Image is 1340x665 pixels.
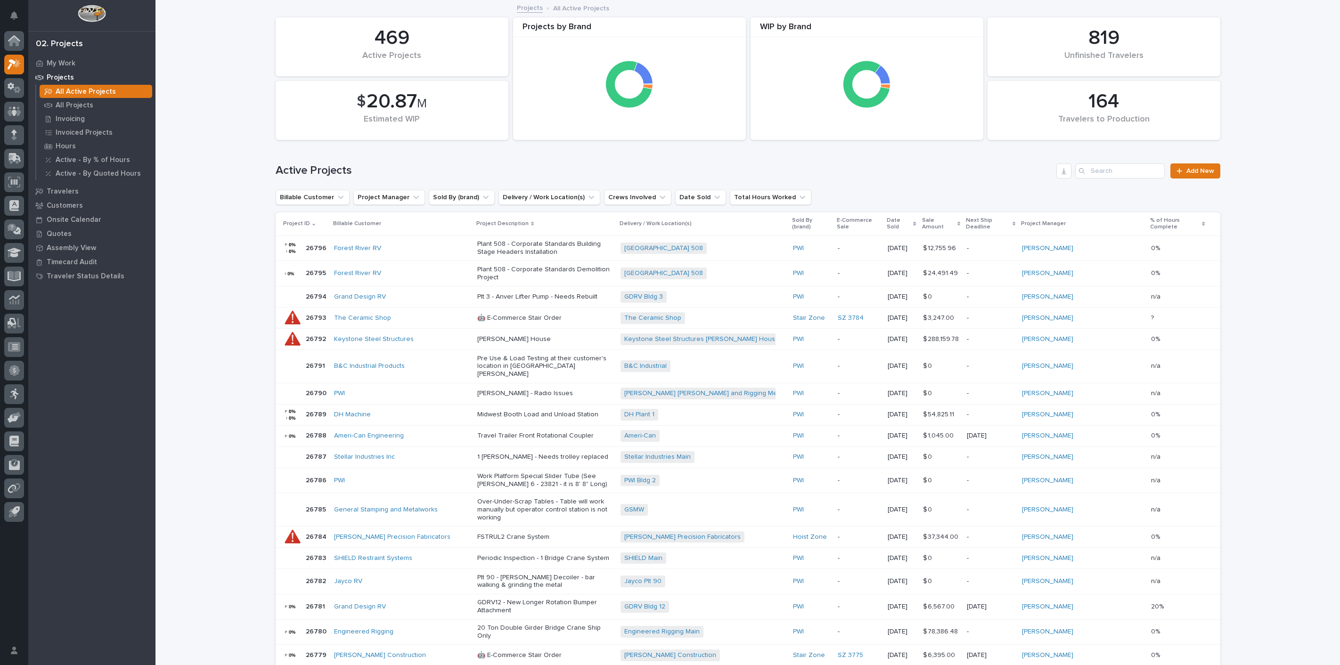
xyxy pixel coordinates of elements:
[1151,531,1162,541] p: 0%
[838,577,880,585] p: -
[888,577,915,585] p: [DATE]
[477,472,613,488] p: Work Platform Special Slider Tube (See [PERSON_NAME] 6 - 23821 - it is 8' 8" Long)
[306,552,328,562] p: 26783
[967,453,1014,461] p: -
[477,355,613,378] p: Pre Use & Load Testing at their customer's location in [GEOGRAPHIC_DATA][PERSON_NAME]
[624,533,741,541] a: [PERSON_NAME] Precision Fabricators
[334,577,362,585] a: Jayco RV
[888,411,915,419] p: [DATE]
[967,244,1014,252] p: -
[838,603,880,611] p: -
[1022,603,1073,611] a: [PERSON_NAME]
[306,430,328,440] p: 26788
[967,603,1014,611] p: [DATE]
[306,626,328,636] p: 26780
[334,554,412,562] a: SHIELD Restraint Systems
[47,272,124,281] p: Traveler Status Details
[967,506,1014,514] p: -
[477,335,613,343] p: [PERSON_NAME] House
[967,314,1014,322] p: -
[624,554,662,562] a: SHIELD Main
[4,6,24,25] button: Notifications
[624,506,644,514] a: GSMW
[675,190,726,205] button: Date Sold
[1022,533,1073,541] a: [PERSON_NAME]
[28,184,155,198] a: Travelers
[306,268,328,277] p: 26795
[1170,163,1220,178] a: Add New
[624,432,656,440] a: Ameri-Can
[838,362,880,370] p: -
[888,628,915,636] p: [DATE]
[888,554,915,562] p: [DATE]
[477,624,613,640] p: 20 Ton Double Girder Bridge Crane Ship Only
[283,219,310,229] p: Project ID
[838,269,880,277] p: -
[887,215,911,233] p: Date Sold
[923,360,934,370] p: $ 0
[624,577,662,585] a: Jayco Plt 90
[334,651,426,659] a: [PERSON_NAME] Construction
[838,389,880,397] p: -
[1151,312,1156,322] p: ?
[477,533,613,541] p: FSTRUL2 Crane System
[624,314,681,322] a: The Ceramic Shop
[476,219,529,229] p: Project Description
[624,293,663,301] a: GDRV Bldg 3
[334,533,450,541] a: [PERSON_NAME] Precision Fabricators
[306,601,327,611] p: 26781
[498,190,600,205] button: Delivery / Work Location(s)
[1022,477,1073,485] a: [PERSON_NAME]
[276,190,350,205] button: Billable Customer
[624,628,700,636] a: Engineered Rigging Main
[517,2,543,13] a: Projects
[334,477,345,485] a: PWI
[967,477,1014,485] p: -
[553,2,609,13] p: All Active Projects
[838,314,864,322] a: SZ 3784
[1022,269,1073,277] a: [PERSON_NAME]
[888,362,915,370] p: [DATE]
[922,215,955,233] p: Sale Amount
[967,628,1014,636] p: -
[1151,243,1162,252] p: 0%
[923,626,960,636] p: $ 78,386.48
[429,190,495,205] button: Sold By (brand)
[47,258,97,267] p: Timecard Audit
[28,56,155,70] a: My Work
[620,219,692,229] p: Delivery / Work Location(s)
[28,227,155,241] a: Quotes
[477,554,613,562] p: Periodic Inspection - 1 Bridge Crane System
[306,333,328,343] p: 26792
[624,651,716,659] a: [PERSON_NAME] Construction
[1004,26,1204,50] div: 819
[923,268,960,277] p: $ 24,491.49
[838,533,880,541] p: -
[276,329,1220,350] tr: 2679226792 Keystone Steel Structures [PERSON_NAME] HouseKeystone Steel Structures [PERSON_NAME] H...
[276,164,1053,178] h1: Active Projects
[793,411,804,419] a: PWI
[56,156,130,164] p: Active - By % of Hours
[28,212,155,227] a: Onsite Calendar
[888,244,915,252] p: [DATE]
[1151,268,1162,277] p: 0%
[838,506,880,514] p: -
[604,190,671,205] button: Crews Involved
[923,475,934,485] p: $ 0
[47,59,75,68] p: My Work
[838,293,880,301] p: -
[334,314,391,322] a: The Ceramic Shop
[888,314,915,322] p: [DATE]
[1151,576,1162,585] p: n/a
[838,453,880,461] p: -
[793,362,804,370] a: PWI
[793,577,804,585] a: PWI
[334,389,345,397] a: PWI
[967,554,1014,562] p: -
[334,453,395,461] a: Stellar Industries Inc
[888,389,915,397] p: [DATE]
[1151,430,1162,440] p: 0%
[793,651,825,659] a: Stair Zone
[967,362,1014,370] p: -
[837,215,881,233] p: E-Commerce Sale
